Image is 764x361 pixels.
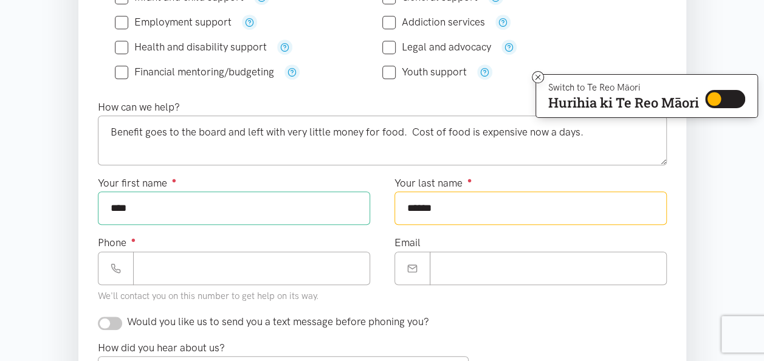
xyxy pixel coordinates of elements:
p: Switch to Te Reo Māori [548,84,699,91]
sup: ● [172,176,177,185]
label: Your first name [98,175,177,191]
label: Health and disability support [115,42,267,52]
label: How did you hear about us? [98,340,225,356]
label: Legal and advocacy [382,42,491,52]
label: Financial mentoring/budgeting [115,67,274,77]
label: Phone [98,235,136,251]
input: Phone number [133,252,370,285]
input: Email [430,252,667,285]
label: Employment support [115,17,232,27]
sup: ● [131,235,136,244]
span: Would you like us to send you a text message before phoning you? [127,315,429,328]
label: Youth support [382,67,467,77]
label: Email [394,235,421,251]
label: How can we help? [98,99,180,115]
p: Hurihia ki Te Reo Māori [548,97,699,108]
label: Your last name [394,175,472,191]
label: Addiction services [382,17,485,27]
sup: ● [467,176,472,185]
small: We'll contact you on this number to get help on its way. [98,291,319,301]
